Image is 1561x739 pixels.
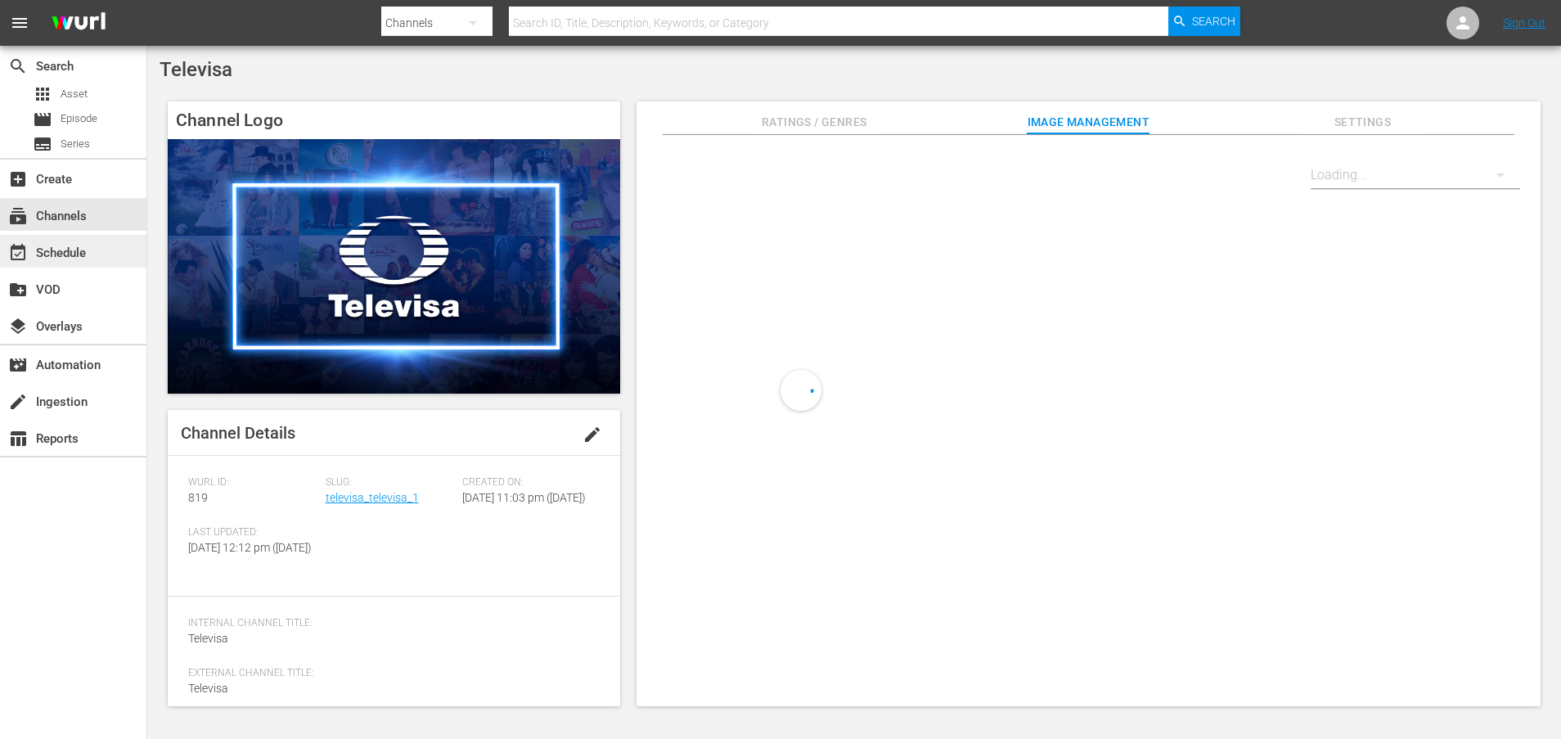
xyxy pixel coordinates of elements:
[1027,112,1149,133] span: Image Management
[188,667,592,680] span: External Channel Title:
[188,541,312,554] span: [DATE] 12:12 pm ([DATE])
[188,491,208,504] span: 819
[33,134,52,154] span: Series
[8,206,28,226] span: Channels
[61,110,97,127] span: Episode
[8,392,28,412] span: Ingestion
[573,415,612,454] button: edit
[326,476,455,489] span: Slug:
[1192,7,1235,36] span: Search
[188,682,228,695] span: Televisa
[39,4,118,43] img: ans4CAIJ8jUAAAAAAAAAAAAAAAAAAAAAAAAgQb4GAAAAAAAAAAAAAAAAAAAAAAAAJMjXAAAAAAAAAAAAAAAAAAAAAAAAgAT5G...
[33,84,52,104] span: Asset
[8,243,28,263] span: Schedule
[33,110,52,129] span: Episode
[61,136,90,152] span: Series
[1503,16,1545,29] a: Sign Out
[188,617,592,630] span: Internal Channel Title:
[462,491,586,504] span: [DATE] 11:03 pm ([DATE])
[8,169,28,189] span: Create
[462,476,592,489] span: Created On:
[1301,112,1424,133] span: Settings
[8,56,28,76] span: Search
[8,429,28,448] span: Reports
[583,425,602,444] span: edit
[188,526,317,539] span: Last Updated:
[8,317,28,336] span: Overlays
[8,280,28,300] span: VOD
[8,355,28,375] span: Automation
[160,58,232,81] span: Televisa
[168,101,620,139] h4: Channel Logo
[1168,7,1240,36] button: Search
[168,139,620,394] img: Televisa
[181,423,295,443] span: Channel Details
[10,13,29,33] span: menu
[326,491,419,504] a: televisa_televisa_1
[753,112,875,133] span: Ratings / Genres
[188,632,228,645] span: Televisa
[61,86,88,102] span: Asset
[188,476,317,489] span: Wurl ID:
